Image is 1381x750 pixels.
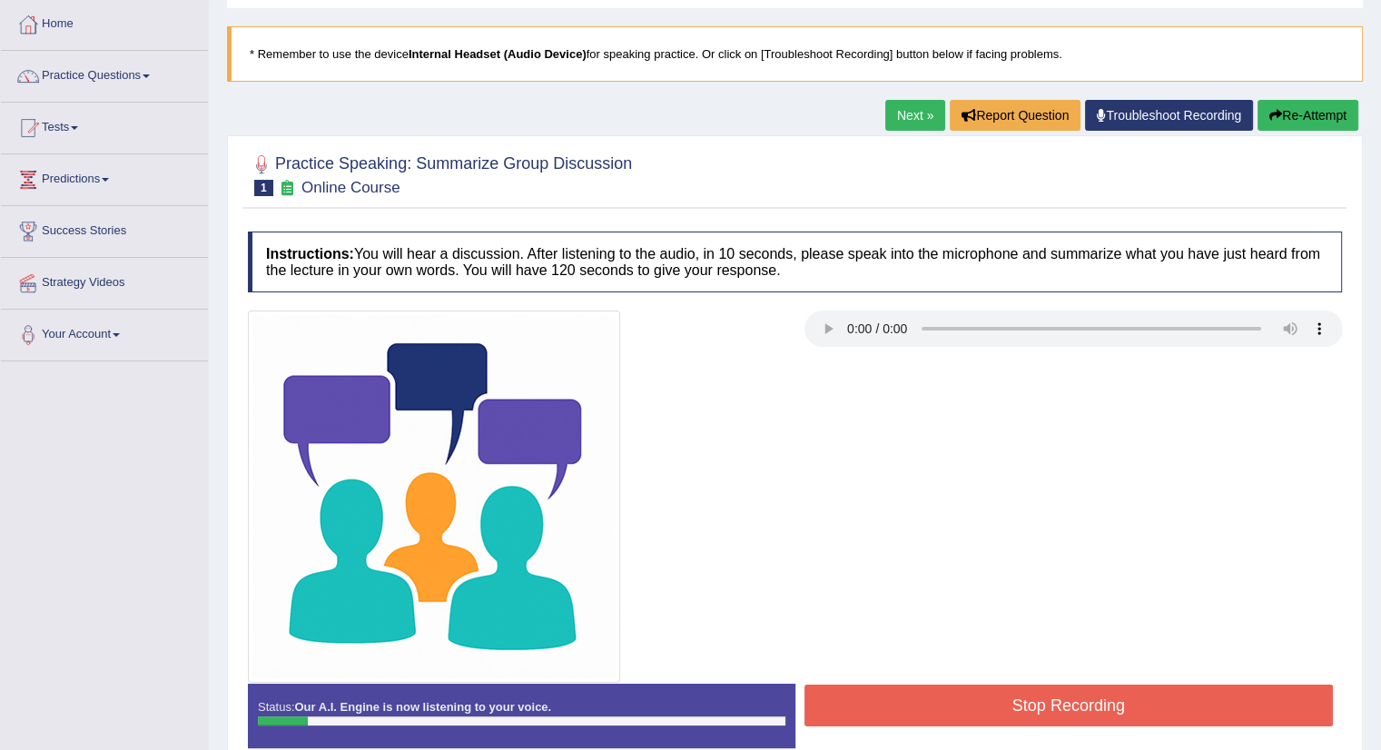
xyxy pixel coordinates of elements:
[248,232,1342,292] h4: You will hear a discussion. After listening to the audio, in 10 seconds, please speak into the mi...
[1,310,208,355] a: Your Account
[227,26,1363,82] blockquote: * Remember to use the device for speaking practice. Or click on [Troubleshoot Recording] button b...
[1,258,208,303] a: Strategy Videos
[804,685,1334,726] button: Stop Recording
[294,700,551,714] strong: Our A.I. Engine is now listening to your voice.
[409,47,587,61] b: Internal Headset (Audio Device)
[1,103,208,148] a: Tests
[1,206,208,252] a: Success Stories
[301,179,400,196] small: Online Course
[278,180,297,197] small: Exam occurring question
[885,100,945,131] a: Next »
[266,246,354,262] b: Instructions:
[254,180,273,196] span: 1
[1,154,208,200] a: Predictions
[950,100,1080,131] button: Report Question
[248,684,795,747] div: Status:
[248,151,632,196] h2: Practice Speaking: Summarize Group Discussion
[1085,100,1253,131] a: Troubleshoot Recording
[1258,100,1358,131] button: Re-Attempt
[1,51,208,96] a: Practice Questions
